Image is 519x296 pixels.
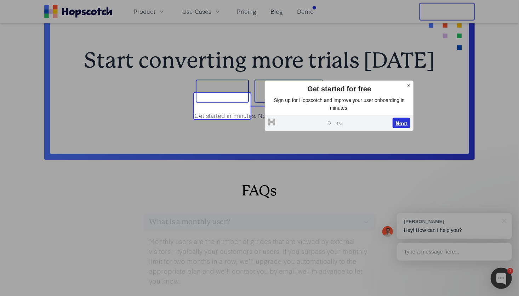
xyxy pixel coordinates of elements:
a: Pricing [234,6,259,17]
a: Blog [268,6,286,17]
span: 4 / 5 [336,120,343,126]
div: Type a message here... [397,243,512,261]
button: Book a demo [255,80,323,103]
p: Hey! How can I help you? [404,227,505,234]
div: Get started for free [268,84,410,94]
h2: FAQs [50,182,469,199]
span: Product [133,7,155,16]
button: Use Cases [178,6,226,17]
button: Free Trial [420,3,475,21]
a: Demo [294,6,316,17]
a: Home [44,5,112,18]
img: Mark Spera [382,226,393,237]
p: Get started in minutes. No credit card required. [73,111,446,120]
p: Monthly users are the number of guides that are viewed by external visitors – typically your cust... [149,236,370,285]
span: Use Cases [182,7,211,16]
div: 1 [507,268,513,274]
h3: What is a monthly user? [149,216,230,228]
button: What is a monthly user? [143,214,376,230]
button: Product [129,6,170,17]
button: Sign up [196,80,249,103]
h2: Start converting more trials [DATE] [73,50,446,71]
p: Sign up for Hopscotch and improve your user onboarding in minutes. [268,97,410,112]
div: [PERSON_NAME] [404,218,498,225]
button: Next [393,118,410,129]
